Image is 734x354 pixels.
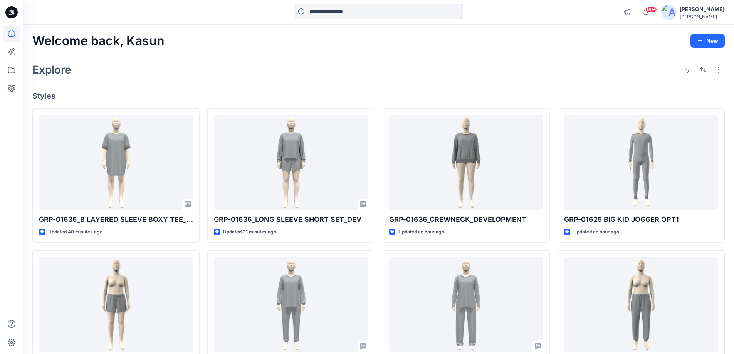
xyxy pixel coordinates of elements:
[48,228,102,236] p: Updated 40 minutes ago
[398,228,444,236] p: Updated an hour ago
[564,214,718,225] p: GRP-01625 BIG KID JOGGER OPT1
[389,115,543,210] a: GRP-01636_CREWNECK_DEVELOPMENT
[680,14,724,20] div: [PERSON_NAME]
[39,115,193,210] a: GRP-01636_B LAYERED SLEEVE BOXY TEE_DEV
[661,5,677,20] img: avatar
[39,257,193,352] a: GRP-01636_SHORT_DEVELOPMENT
[573,228,619,236] p: Updated an hour ago
[32,64,71,76] h2: Explore
[32,91,725,101] h4: Styles
[564,115,718,210] a: GRP-01625 BIG KID JOGGER OPT1
[645,7,657,13] span: 99+
[32,34,165,48] h2: Welcome back, Kasun
[389,257,543,352] a: GRP-01625 MOM LONG SLEEVE WIDE LEG_DEV
[564,257,718,352] a: GRP-01636_JOGGER_DEVELOPMENT
[214,257,368,352] a: GRP-01625-MOM LONG SLEEVE JOGGER_DEV_REV2
[389,214,543,225] p: GRP-01636_CREWNECK_DEVELOPMENT
[214,214,368,225] p: GRP-01636_LONG SLEEVE SHORT SET_DEV
[39,214,193,225] p: GRP-01636_B LAYERED SLEEVE BOXY TEE_DEV
[680,5,724,14] div: [PERSON_NAME]
[223,228,276,236] p: Updated 31 minutes ago
[214,115,368,210] a: GRP-01636_LONG SLEEVE SHORT SET_DEV
[690,34,725,48] button: New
